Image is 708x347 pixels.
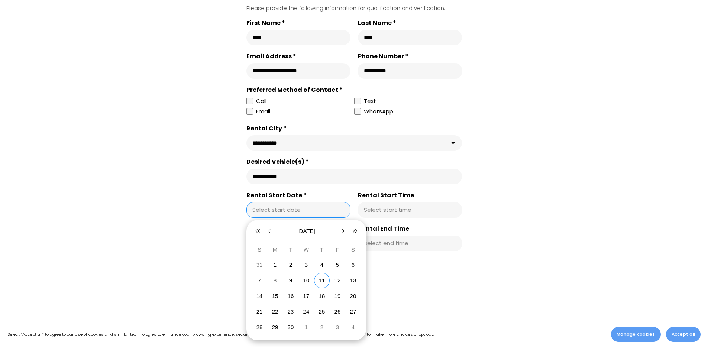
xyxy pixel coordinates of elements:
abbr: September 5, 2025 [336,262,339,268]
abbr: Tuesday [289,246,292,253]
input: Last Name * [364,34,456,41]
abbr: September 23, 2025 [288,308,294,315]
button: September 18, 2025 [314,288,330,304]
abbr: September 11, 2025 [319,277,325,283]
button: October 3, 2025 [330,320,345,335]
button: Manage cookies [611,327,660,342]
div: Rental City * [246,125,462,132]
abbr: September 24, 2025 [303,308,310,315]
button: September 9, 2025 [283,273,298,288]
label: Last Name * [358,19,462,27]
button: September 8, 2025 [267,273,283,288]
button: September 5, 2025 [330,257,345,273]
label: Rental Start Time [358,192,462,199]
button: September 19, 2025 [330,288,345,304]
button: September 4, 2025 [314,257,330,273]
button: September 6, 2025 [345,257,361,273]
button: Accept all [666,327,701,342]
abbr: September 3, 2025 [305,262,308,268]
button: September 10, 2025 [298,273,314,288]
button: August 31, 2025 [252,257,267,273]
abbr: October 3, 2025 [336,324,339,330]
abbr: Monday [273,246,278,253]
abbr: September 4, 2025 [320,262,323,268]
div: Preferred Method of Contact * [246,86,462,94]
abbr: September 29, 2025 [272,324,278,330]
abbr: September 22, 2025 [272,308,278,315]
button: September 16, 2025 [283,288,298,304]
span: Manage cookies [617,331,655,338]
button: October 2, 2025 [314,320,330,335]
abbr: September 6, 2025 [352,262,355,268]
label: First Name * [246,19,350,27]
button: September 28, 2025 [252,320,267,335]
abbr: Thursday [320,246,323,253]
div: WhatsApp [364,107,393,117]
input: First Name * [252,34,345,41]
input: Desired Vehicle(s) * [252,173,456,180]
button: September 27, 2025 [345,304,361,320]
abbr: October 4, 2025 [352,324,355,330]
abbr: September 7, 2025 [258,277,261,283]
div: Email [256,107,270,116]
button: September 21, 2025 [252,304,267,320]
abbr: September 12, 2025 [334,277,341,283]
abbr: September 27, 2025 [350,308,356,315]
button: September 20, 2025 [345,288,361,304]
span: Accept all [672,331,695,338]
button: September 24, 2025 [298,304,314,320]
abbr: September 15, 2025 [272,293,278,299]
label: Rental Start Date * [246,192,350,199]
button: September 23, 2025 [283,304,298,320]
div: Text [364,97,376,106]
div: Call [256,97,266,106]
label: Phone Number * [358,53,462,60]
abbr: September 9, 2025 [289,277,292,283]
abbr: September 25, 2025 [319,308,325,315]
button: September 13, 2025 [345,273,361,288]
abbr: October 2, 2025 [320,324,323,330]
button: September 1, 2025 [267,257,283,273]
abbr: September 1, 2025 [274,262,277,268]
abbr: Saturday [351,246,355,253]
label: Rental End Time [358,225,462,233]
abbr: Friday [336,246,339,253]
abbr: September 2, 2025 [289,262,292,268]
button: October 4, 2025 [345,320,361,335]
button: October 1, 2025 [298,320,314,335]
abbr: September 10, 2025 [303,277,310,283]
abbr: September 8, 2025 [274,277,277,283]
abbr: August 31, 2025 [256,262,263,268]
abbr: September 30, 2025 [288,324,294,330]
button: September 3, 2025 [298,257,314,273]
button: September 11, 2025 [314,273,330,288]
abbr: September 17, 2025 [303,293,310,299]
div: Please provide the following information for qualification and verification. [246,4,462,12]
button: September 14, 2025 [252,288,267,304]
abbr: September 13, 2025 [350,277,356,283]
select: Rental City * [246,135,462,151]
abbr: September 18, 2025 [319,293,325,299]
button: September 22, 2025 [267,304,283,320]
button: September 17, 2025 [298,288,314,304]
button: September 30, 2025 [283,320,298,335]
abbr: September 20, 2025 [350,293,356,299]
button: September 15, 2025 [267,288,283,304]
label: Email Address * [246,53,350,60]
button: September 7, 2025 [252,273,267,288]
input: Email Address * [252,67,345,75]
abbr: September 19, 2025 [334,293,341,299]
abbr: Wednesday [304,246,309,253]
button: September 25, 2025 [314,304,330,320]
abbr: September 16, 2025 [288,293,294,299]
abbr: September 21, 2025 [256,308,263,315]
abbr: Sunday [258,246,261,253]
button: [DATE] [275,225,337,237]
button: September 12, 2025 [330,273,345,288]
abbr: September 14, 2025 [256,293,263,299]
abbr: September 26, 2025 [334,308,341,315]
button: September 26, 2025 [330,304,345,320]
button: September 2, 2025 [283,257,298,273]
p: Select “Accept all” to agree to our use of cookies and similar technologies to enhance your brows... [7,331,434,338]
